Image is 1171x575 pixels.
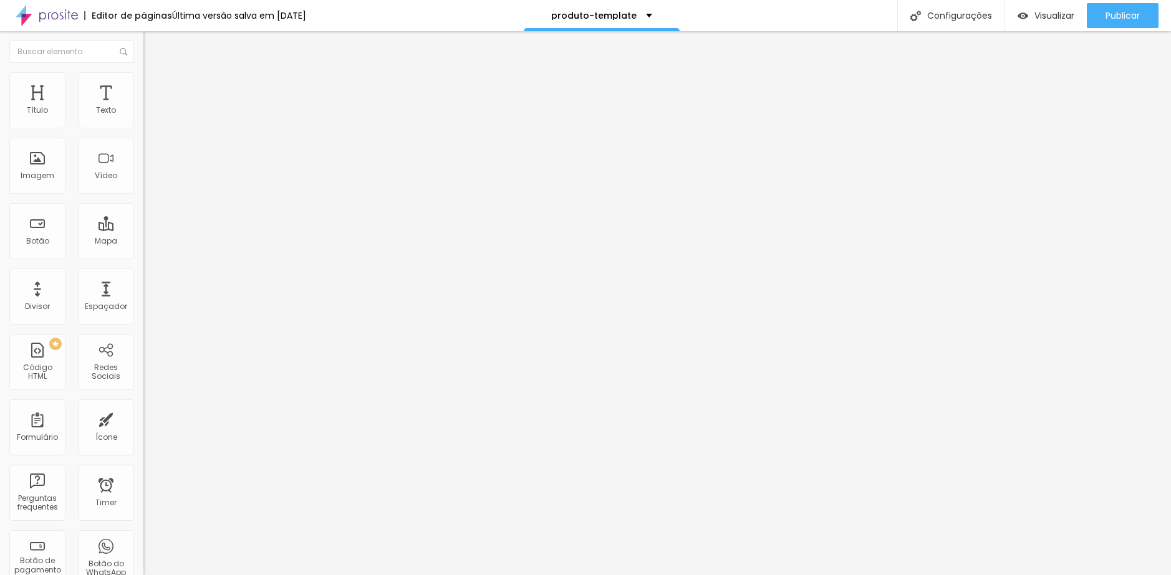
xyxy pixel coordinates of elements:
div: Ícone [95,433,117,442]
input: Buscar elemento [9,40,134,63]
iframe: Editor [143,31,1171,575]
div: Perguntas frequentes [12,494,62,512]
button: Publicar [1087,3,1159,28]
img: Icone [910,11,921,21]
span: Publicar [1106,11,1140,21]
img: Icone [120,48,127,55]
p: produto-template [551,11,637,20]
div: Última versão salva em [DATE] [172,11,306,20]
div: Imagem [21,171,54,180]
div: Mapa [95,237,117,245]
button: Visualizar [1005,3,1087,28]
div: Botão de pagamento [12,556,62,574]
div: Título [27,106,48,115]
div: Redes Sociais [81,363,130,381]
div: Vídeo [95,171,117,180]
div: Formulário [17,433,58,442]
div: Divisor [25,302,50,311]
div: Editor de páginas [84,11,172,20]
div: Texto [96,106,116,115]
div: Espaçador [85,302,127,311]
div: Código HTML [12,363,62,381]
img: view-1.svg [1018,11,1028,21]
div: Timer [95,498,117,507]
span: Visualizar [1034,11,1074,21]
div: Botão [26,237,49,245]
